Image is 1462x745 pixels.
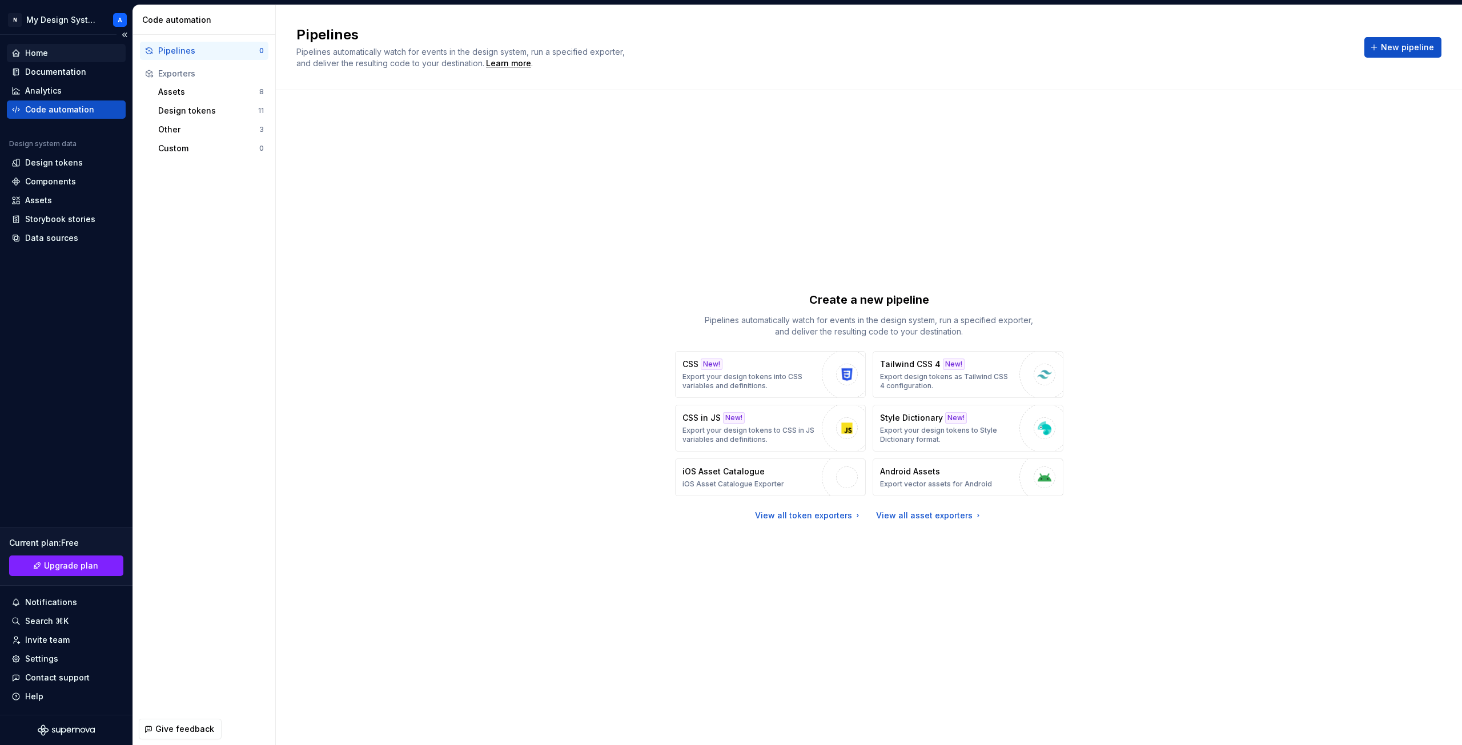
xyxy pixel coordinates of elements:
button: Help [7,687,126,706]
p: Export your design tokens to Style Dictionary format. [880,426,1014,444]
div: Notifications [25,597,77,608]
button: Assets8 [154,83,268,101]
button: Other3 [154,120,268,139]
div: Help [25,691,43,702]
span: New pipeline [1381,42,1434,53]
div: Design system data [9,139,77,148]
button: Contact support [7,669,126,687]
a: View all token exporters [755,510,862,521]
button: New pipeline [1364,37,1441,58]
a: Data sources [7,229,126,247]
a: Analytics [7,82,126,100]
p: Android Assets [880,466,940,477]
button: Pipelines0 [140,42,268,60]
p: iOS Asset Catalogue [682,466,765,477]
p: iOS Asset Catalogue Exporter [682,480,784,489]
p: Style Dictionary [880,412,943,424]
div: 0 [259,46,264,55]
div: 0 [259,144,264,153]
p: Export your design tokens into CSS variables and definitions. [682,372,816,390]
div: Custom [158,143,259,154]
div: Settings [25,653,58,665]
span: Pipelines automatically watch for events in the design system, run a specified exporter, and deli... [296,47,627,68]
p: Export your design tokens to CSS in JS variables and definitions. [682,426,816,444]
a: Home [7,44,126,62]
p: Export vector assets for Android [880,480,992,489]
div: Storybook stories [25,214,95,225]
button: NMy Design SystemA [2,7,130,32]
button: Collapse sidebar [117,27,132,43]
div: Current plan : Free [9,537,123,549]
button: iOS Asset CatalogueiOS Asset Catalogue Exporter [675,458,866,496]
div: Home [25,47,48,59]
p: Tailwind CSS 4 [880,359,941,370]
a: Upgrade plan [9,555,123,576]
span: . [484,59,533,68]
button: CSS in JSNew!Export your design tokens to CSS in JS variables and definitions. [675,405,866,452]
a: Settings [7,650,126,668]
div: N [8,13,22,27]
div: Code automation [142,14,271,26]
button: Style DictionaryNew!Export your design tokens to Style Dictionary format. [873,405,1063,452]
div: Components [25,176,76,187]
a: Assets [7,191,126,210]
h2: Pipelines [296,26,1351,44]
p: CSS in JS [682,412,721,424]
div: New! [701,359,722,370]
div: Search ⌘K [25,615,69,627]
a: View all asset exporters [876,510,983,521]
p: Export design tokens as Tailwind CSS 4 configuration. [880,372,1014,390]
div: 8 [259,87,264,96]
div: Invite team [25,634,70,646]
button: Tailwind CSS 4New!Export design tokens as Tailwind CSS 4 configuration. [873,351,1063,398]
div: 11 [258,106,264,115]
button: CSSNew!Export your design tokens into CSS variables and definitions. [675,351,866,398]
div: Pipelines [158,45,259,57]
div: Documentation [25,66,86,78]
div: Data sources [25,232,78,244]
button: Search ⌘K [7,612,126,630]
p: Create a new pipeline [809,292,929,308]
a: Code automation [7,100,126,119]
a: Invite team [7,631,126,649]
a: Documentation [7,63,126,81]
div: A [118,15,122,25]
span: Upgrade plan [44,560,98,571]
div: Assets [25,195,52,206]
div: New! [945,412,967,424]
div: Exporters [158,68,264,79]
button: Notifications [7,593,126,611]
div: My Design System [26,14,99,26]
div: Design tokens [158,105,258,116]
p: Pipelines automatically watch for events in the design system, run a specified exporter, and deli... [698,315,1041,337]
button: Design tokens11 [154,102,268,120]
div: Other [158,124,259,135]
a: Storybook stories [7,210,126,228]
div: 3 [259,125,264,134]
span: Give feedback [155,723,214,735]
svg: Supernova Logo [38,724,95,736]
p: CSS [682,359,698,370]
button: Custom0 [154,139,268,158]
a: Design tokens [7,154,126,172]
div: New! [723,412,745,424]
button: Give feedback [139,719,222,739]
button: Android AssetsExport vector assets for Android [873,458,1063,496]
div: New! [943,359,965,370]
div: Design tokens [25,157,83,168]
div: Assets [158,86,259,98]
div: Analytics [25,85,62,96]
a: Learn more [486,58,531,69]
div: Contact support [25,672,90,683]
a: Components [7,172,126,191]
div: Code automation [25,104,94,115]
